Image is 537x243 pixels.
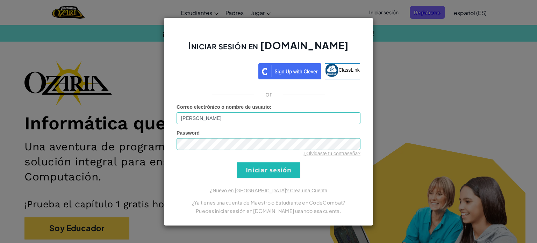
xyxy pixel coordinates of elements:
[177,207,360,215] p: Puedes iniciar sesión en [DOMAIN_NAME] usando esa cuenta.
[303,151,360,156] a: ¿Olvidaste tu contraseña?
[177,198,360,207] p: ¿Ya tienes una cuenta de Maestro o Estudiante en CodeCombat?
[173,63,258,78] iframe: Botón Iniciar sesión con Google
[177,39,360,59] h2: Iniciar sesión en [DOMAIN_NAME]
[177,104,270,110] span: Correo electrónico o nombre de usuario
[237,162,300,178] input: Iniciar sesión
[258,63,321,79] img: clever_sso_button@2x.png
[325,64,338,77] img: classlink-logo-small.png
[177,103,272,110] label: :
[338,67,360,72] span: ClassLink
[177,130,200,136] span: Password
[265,90,272,98] p: or
[210,188,327,193] a: ¿Nuevo en [GEOGRAPHIC_DATA]? Crea una Cuenta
